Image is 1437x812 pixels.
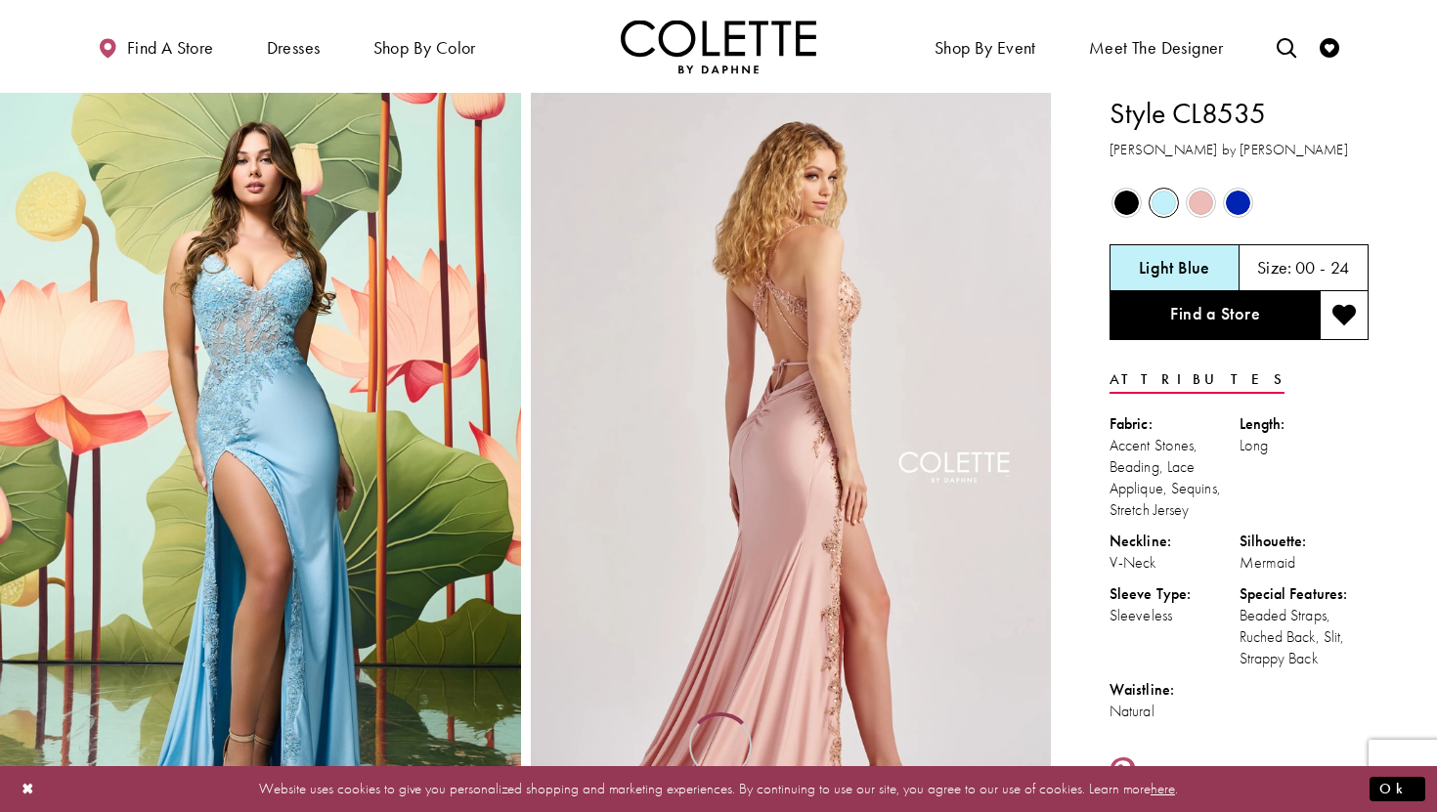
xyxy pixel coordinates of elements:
[1240,583,1370,605] div: Special Features:
[1151,779,1175,798] a: here
[1257,256,1292,278] span: Size:
[1221,186,1255,220] div: Royal Blue
[1110,701,1240,722] div: Natural
[1110,679,1240,701] div: Waistline:
[621,20,816,73] a: Visit Home Page
[1240,605,1370,669] div: Beaded Straps, Ruched Back, Slit, Strappy Back
[1110,531,1240,552] div: Neckline:
[935,38,1036,58] span: Shop By Event
[1110,552,1240,574] div: V-Neck
[1084,20,1229,73] a: Meet the designer
[127,38,214,58] span: Find a store
[262,20,326,73] span: Dresses
[369,20,481,73] span: Shop by color
[1110,605,1240,626] div: Sleeveless
[1240,435,1370,456] div: Long
[1315,20,1344,73] a: Check Wishlist
[267,38,321,58] span: Dresses
[1240,531,1370,552] div: Silhouette:
[141,776,1296,802] p: Website uses cookies to give you personalized shopping and marketing experiences. By continuing t...
[1110,291,1320,340] a: Find a Store
[1110,583,1240,605] div: Sleeve Type:
[1295,258,1350,278] h5: 00 - 24
[1110,435,1240,521] div: Accent Stones, Beading, Lace Applique, Sequins, Stretch Jersey
[1320,291,1369,340] button: Add to wishlist
[1147,186,1181,220] div: Light Blue
[12,772,45,806] button: Close Dialog
[93,20,218,73] a: Find a store
[1184,186,1218,220] div: Rose Gold
[1110,365,1285,394] a: Attributes
[1110,186,1144,220] div: Black
[1139,258,1210,278] h5: Chosen color
[1272,20,1301,73] a: Toggle search
[621,20,816,73] img: Colette by Daphne
[1110,756,1136,793] a: Share using Pinterest - Opens in new tab
[1240,413,1370,435] div: Length:
[930,20,1041,73] span: Shop By Event
[373,38,476,58] span: Shop by color
[1110,185,1369,222] div: Product color controls state depends on size chosen
[1110,139,1369,161] h3: [PERSON_NAME] by [PERSON_NAME]
[1370,777,1425,801] button: Submit Dialog
[1089,38,1224,58] span: Meet the designer
[1240,552,1370,574] div: Mermaid
[1110,93,1369,134] h1: Style CL8535
[1110,413,1240,435] div: Fabric:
